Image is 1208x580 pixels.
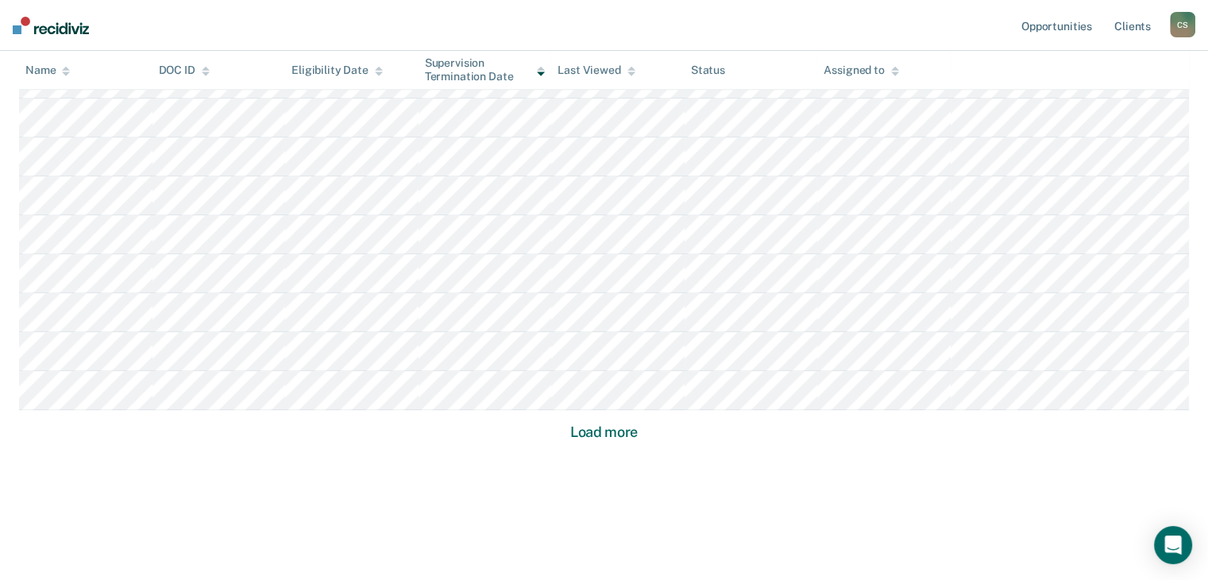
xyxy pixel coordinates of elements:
div: Open Intercom Messenger [1154,526,1192,564]
button: Load more [565,423,643,442]
div: Name [25,64,70,77]
img: Recidiviz [13,17,89,34]
div: DOC ID [159,64,210,77]
div: Last Viewed [558,64,635,77]
button: CS [1170,12,1195,37]
div: Eligibility Date [291,64,383,77]
div: Status [691,64,725,77]
div: C S [1170,12,1195,37]
div: Supervision Termination Date [425,56,546,83]
div: Assigned to [824,64,898,77]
